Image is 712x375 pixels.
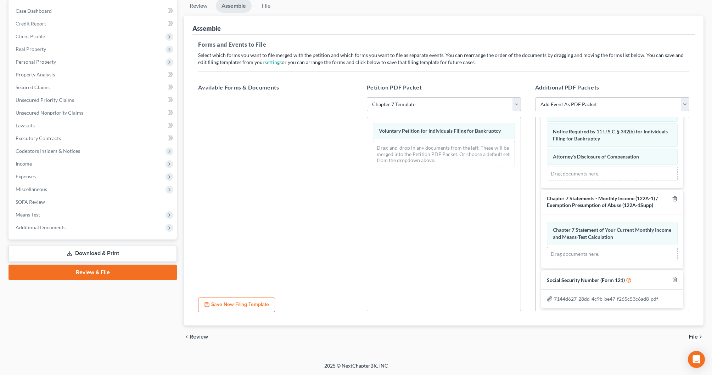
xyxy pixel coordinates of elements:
span: Credit Report [16,21,46,27]
span: Real Property [16,46,46,52]
span: SOFA Review [16,199,45,205]
span: Codebtors Insiders & Notices [16,148,80,154]
a: Secured Claims [10,81,177,94]
div: Open Intercom Messenger [688,351,705,368]
span: Executory Contracts [16,135,61,141]
span: Client Profile [16,33,45,39]
h5: Forms and Events to File [198,40,689,49]
span: Additional Documents [16,224,66,230]
span: Attorney's Disclosure of Compensation [553,154,639,160]
h5: Additional PDF Packets [535,83,689,92]
span: Miscellaneous [16,186,47,192]
a: Credit Report [10,17,177,30]
button: Save New Filing Template [198,298,275,312]
div: 2025 © NextChapterBK, INC [154,362,558,375]
span: Unsecured Priority Claims [16,97,74,103]
i: chevron_left [184,334,190,340]
a: Download & Print [9,245,177,262]
div: Drag-and-drop in any documents from the left. These will be merged into the Petition PDF Packet. ... [373,141,515,167]
span: Expenses [16,173,36,179]
a: Case Dashboard [10,5,177,17]
span: File [689,334,698,340]
h5: Available Forms & Documents [198,83,352,92]
span: Voluntary Petition for Individuals Filing for Bankruptcy [379,128,501,134]
span: Property Analysis [16,71,55,77]
span: Chapter 7 Statements - Monthly Income (122A-1) / Exemption Presumption of Abuse (122A-1Supp) [547,195,658,208]
span: Review [190,334,208,340]
a: Lawsuits [10,119,177,132]
span: Social Security Number (Form 121) [547,277,625,283]
a: Review & File [9,265,177,280]
span: Chapter 7 Statement of Your Current Monthly Income and Means-Test Calculation [553,227,671,240]
span: Case Dashboard [16,8,52,14]
span: Means Test [16,212,40,218]
div: Assemble [192,24,221,33]
span: Lawsuits [16,122,35,128]
div: Drag documents here. [547,247,678,261]
span: 7144d627-28dd-4c9b-be47-f265c53c6ad8-pdf [554,296,658,302]
i: chevron_right [698,334,703,340]
a: settings [265,59,282,65]
div: Drag documents here. [547,167,678,181]
a: Executory Contracts [10,132,177,145]
a: Property Analysis [10,68,177,81]
a: SOFA Review [10,196,177,208]
span: Notice Required by 11 U.S.C. § 342(b) for Individuals Filing for Bankruptcy [553,128,668,142]
span: Unsecured Nonpriority Claims [16,110,83,116]
a: Unsecured Priority Claims [10,94,177,106]
span: Secured Claims [16,84,50,90]
p: Select which forms you want to file merged with the petition and which forms you want to file as ... [198,52,689,66]
button: chevron_left Review [184,334,215,340]
span: Income [16,161,32,167]
a: Unsecured Nonpriority Claims [10,106,177,119]
span: Petition PDF Packet [367,84,422,91]
span: Personal Property [16,59,56,65]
